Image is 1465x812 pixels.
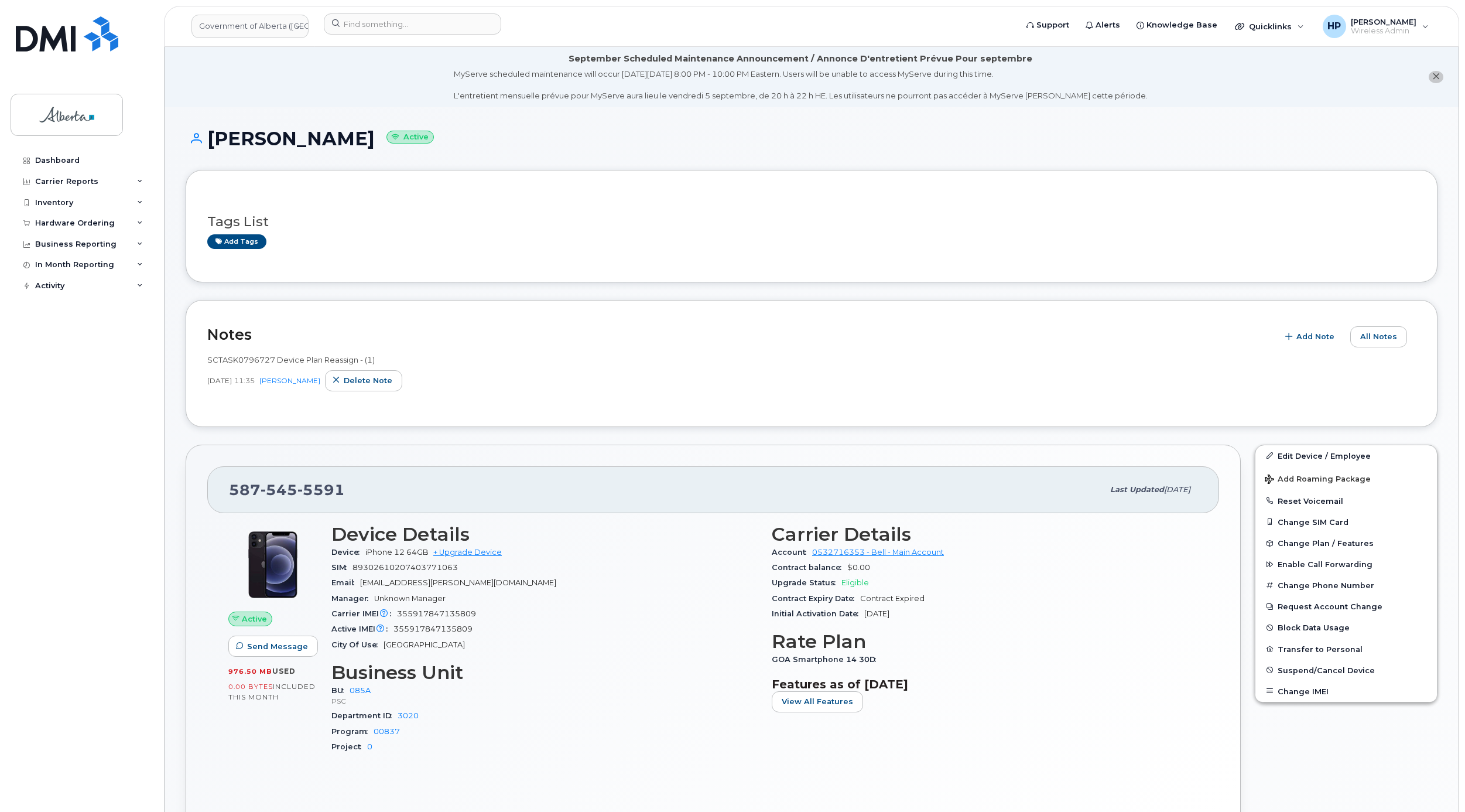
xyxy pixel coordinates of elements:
[229,481,345,499] span: 587
[841,578,869,587] span: Eligible
[297,481,345,499] span: 5591
[234,376,255,385] span: 11:35
[386,131,434,144] small: Active
[397,609,476,618] span: 355917847135809
[1278,560,1372,569] span: Enable Call Forwarding
[331,711,398,720] span: Department ID
[228,682,316,701] span: included this month
[772,631,1198,652] h3: Rate Plan
[331,578,360,587] span: Email
[1360,331,1397,342] span: All Notes
[384,640,465,649] span: [GEOGRAPHIC_DATA]
[812,548,944,557] a: 0532716353 - Bell - Main Account
[860,594,925,603] span: Contract Expired
[1278,666,1375,674] span: Suspend/Cancel Device
[1265,475,1371,486] span: Add Roaming Package
[1255,533,1437,554] button: Change Plan / Features
[365,548,429,557] span: iPhone 12 64GB
[1278,539,1374,548] span: Change Plan / Features
[393,625,473,633] span: 355917847135809
[772,655,882,664] span: GOA Smartphone 14 30D
[374,727,400,736] a: 00837
[398,711,419,720] a: 3020
[207,214,1416,229] h3: Tags List
[1255,575,1437,596] button: Change Phone Number
[228,667,272,675] span: 976.50 MB
[228,636,318,657] button: Send Message
[1255,660,1437,681] button: Suspend/Cancel Device
[207,234,266,249] a: Add tags
[864,609,889,618] span: [DATE]
[261,481,297,499] span: 545
[1164,485,1190,494] span: [DATE]
[772,524,1198,545] h3: Carrier Details
[1255,490,1437,511] button: Reset Voicemail
[242,613,267,625] span: Active
[238,530,308,600] img: iPhone_12.jpg
[1255,511,1437,533] button: Change SIM Card
[331,594,374,603] span: Manager
[207,326,1272,343] h2: Notes
[352,563,458,572] span: 89302610207403771063
[325,370,402,391] button: Delete note
[331,625,393,633] span: Active IMEI
[1255,617,1437,638] button: Block Data Usage
[331,609,397,618] span: Carrier IMEI
[1278,326,1344,347] button: Add Note
[772,691,863,712] button: View All Features
[331,742,367,751] span: Project
[1350,326,1407,347] button: All Notes
[1255,466,1437,490] button: Add Roaming Package
[772,578,841,587] span: Upgrade Status
[350,686,371,695] a: 085A
[1255,681,1437,702] button: Change IMEI
[1296,331,1334,342] span: Add Note
[272,667,296,675] span: used
[374,594,446,603] span: Unknown Manager
[331,640,384,649] span: City Of Use
[331,662,758,683] h3: Business Unit
[207,376,232,385] span: [DATE]
[847,563,870,572] span: $0.00
[331,563,352,572] span: SIM
[331,696,758,706] p: PSC
[772,548,812,557] span: Account
[1255,596,1437,617] button: Request Account Change
[247,641,308,652] span: Send Message
[331,548,365,557] span: Device
[782,696,853,707] span: View All Features
[207,355,375,364] span: SCTASK0796727 Device Plan Reassign - (1)
[344,375,392,386] span: Delete note
[772,594,860,603] span: Contract Expiry Date
[772,677,1198,691] h3: Features as of [DATE]
[1255,445,1437,466] a: Edit Device / Employee
[331,524,758,545] h3: Device Details
[367,742,372,751] a: 0
[569,53,1032,65] div: September Scheduled Maintenance Announcement / Annonce D'entretient Prévue Pour septembre
[433,548,502,557] a: + Upgrade Device
[259,376,320,385] a: [PERSON_NAME]
[772,609,864,618] span: Initial Activation Date
[772,563,847,572] span: Contract balance
[1429,71,1443,83] button: close notification
[1255,639,1437,660] button: Transfer to Personal
[186,128,1437,149] h1: [PERSON_NAME]
[360,578,556,587] span: [EMAIL_ADDRESS][PERSON_NAME][DOMAIN_NAME]
[1110,485,1164,494] span: Last updated
[454,69,1148,101] div: MyServe scheduled maintenance will occur [DATE][DATE] 8:00 PM - 10:00 PM Eastern. Users will be u...
[228,683,273,691] span: 0.00 Bytes
[331,686,350,695] span: BU
[331,727,374,736] span: Program
[1255,554,1437,575] button: Enable Call Forwarding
